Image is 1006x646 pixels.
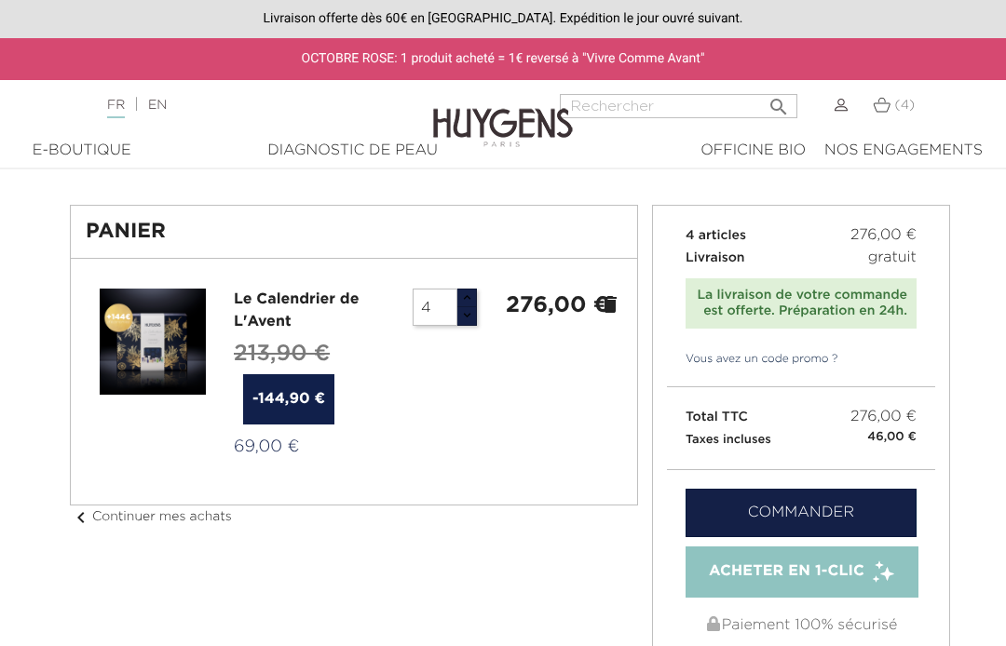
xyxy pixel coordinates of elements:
[850,224,917,247] span: 276,00 €
[686,607,917,644] div: Paiement 100% sécurisé
[100,289,206,395] img: Le Calendrier de L\'Avent
[686,489,917,537] a: Commander
[234,438,299,455] span: 69,00 €
[868,247,917,269] span: gratuit
[686,434,771,446] small: Taxes incluses
[433,78,573,150] img: Huygens
[824,140,983,162] div: Nos engagements
[695,288,907,319] div: La livraison de votre commande est offerte. Préparation en 24h.
[667,351,838,368] a: Vous avez un code promo ?
[149,140,555,162] a: Diagnostic de peau
[107,99,125,118] a: FR
[98,94,405,116] div: |
[158,140,546,162] div: Diagnostic de peau
[70,510,232,523] a: chevron_leftContinuer mes achats
[686,229,746,242] span: 4 articles
[700,140,806,162] div: Officine Bio
[148,99,167,112] a: EN
[560,94,797,118] input: Rechercher
[873,98,915,113] a: (4)
[506,294,609,316] strong: 276,00 €
[23,140,140,162] div: E-Boutique
[686,251,745,264] span: Livraison
[686,410,748,424] span: Total TTC
[762,88,795,114] button: 
[895,99,915,112] span: (4)
[599,293,621,316] a: delete
[850,406,917,428] span: 276,00 €
[234,292,359,330] a: Le Calendrier de L'Avent
[234,343,330,365] span: 213,90 €
[243,374,334,424] span: -144,90 €
[867,428,917,447] small: 46,00 €
[70,506,92,529] i: chevron_left
[707,616,720,631] img: Paiement 100% sécurisé
[768,90,790,113] i: 
[86,221,622,243] h1: Panier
